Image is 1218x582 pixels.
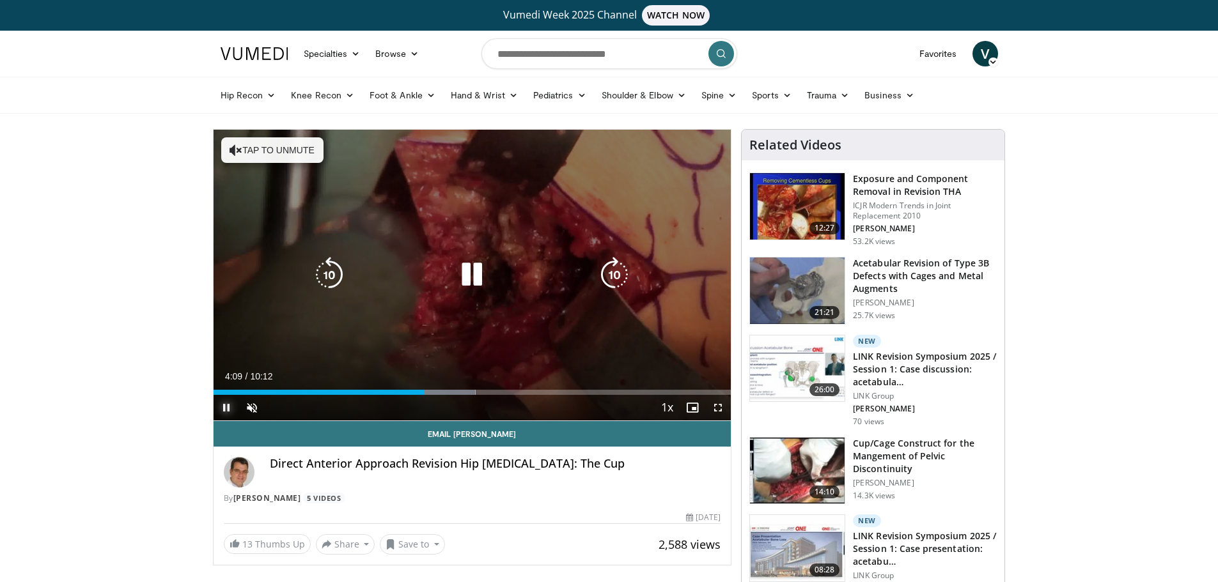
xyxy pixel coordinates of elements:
[642,5,710,26] span: WATCH NOW
[214,390,731,395] div: Progress Bar
[246,371,248,381] span: /
[481,38,737,69] input: Search topics, interventions
[853,437,997,475] h3: Cup/Cage Construct for the Mangement of Pelvic Discontinuity
[744,82,799,108] a: Sports
[443,82,526,108] a: Hand & Wrist
[809,486,840,498] span: 14:10
[853,335,881,348] p: New
[225,371,242,381] span: 4:09
[853,530,997,568] h3: LINK Revision Symposium 2025 / Session 1: Case presentation: acetabu…
[749,172,997,247] a: 12:27 Exposure and Component Removal in Revision THA ICJR Modern Trends in Joint Replacement 2010...
[853,514,881,527] p: New
[214,130,731,421] video-js: Video Player
[750,173,845,240] img: 297848_0003_1.png.150x105_q85_crop-smart_upscale.jpg
[233,493,301,503] a: [PERSON_NAME]
[750,257,845,324] img: 66432_0000_3.png.150x105_q85_crop-smart_upscale.jpg
[214,421,731,447] a: Email [PERSON_NAME]
[853,298,997,308] p: [PERSON_NAME]
[853,350,997,388] h3: LINK Revision Symposium 2025 / Session 1: Case discussion: acetabula…
[972,41,998,66] a: V
[380,534,445,555] button: Save to
[224,534,311,554] a: 13 Thumbs Up
[853,571,997,581] p: LINK Group
[749,335,997,427] a: 26:00 New LINK Revision Symposium 2025 / Session 1: Case discussion: acetabula… LINK Group [PERSO...
[809,383,840,396] span: 26:00
[659,537,721,552] span: 2,588 views
[686,512,721,523] div: [DATE]
[239,395,265,420] button: Unmute
[224,493,721,504] div: By
[221,47,288,60] img: VuMedi Logo
[750,438,845,504] img: 280228_0002_1.png.150x105_q85_crop-smart_upscale.jpg
[853,257,997,295] h3: Acetabular Revision of Type 3B Defects with Cages and Metal Augments
[242,538,253,550] span: 13
[853,172,997,198] h3: Exposure and Component Removal in Revision THA
[221,137,324,163] button: Tap to unmute
[853,201,997,221] p: ICJR Modern Trends in Joint Replacement 2010
[224,457,254,487] img: Avatar
[250,371,272,381] span: 10:12
[809,306,840,319] span: 21:21
[809,563,840,576] span: 08:28
[283,82,362,108] a: Knee Recon
[857,82,922,108] a: Business
[296,41,368,66] a: Specialties
[853,310,895,321] p: 25.7K views
[680,395,705,420] button: Enable picture-in-picture mode
[705,395,731,420] button: Fullscreen
[694,82,744,108] a: Spine
[853,417,884,427] p: 70 views
[223,5,996,26] a: Vumedi Week 2025 ChannelWATCH NOW
[853,224,997,234] p: [PERSON_NAME]
[316,534,375,555] button: Share
[750,515,845,581] img: e1cbb828-435c-4e91-8169-8a676bbb0d99.150x105_q85_crop-smart_upscale.jpg
[853,491,895,501] p: 14.3K views
[594,82,694,108] a: Shoulder & Elbow
[809,222,840,234] span: 12:27
[362,82,443,108] a: Foot & Ankle
[853,478,997,488] p: [PERSON_NAME]
[749,437,997,505] a: 14:10 Cup/Cage Construct for the Mangement of Pelvic Discontinuity [PERSON_NAME] 14.3K views
[303,493,345,503] a: 5 Videos
[853,236,895,247] p: 53.2K views
[654,395,680,420] button: Playback Rate
[749,257,997,325] a: 21:21 Acetabular Revision of Type 3B Defects with Cages and Metal Augments [PERSON_NAME] 25.7K views
[853,404,997,414] p: [PERSON_NAME]
[750,335,845,402] img: 1f996077-61f8-47c2-ad59-7d8001d08f30.150x105_q85_crop-smart_upscale.jpg
[526,82,594,108] a: Pediatrics
[214,395,239,420] button: Pause
[213,82,284,108] a: Hip Recon
[270,457,721,471] h4: Direct Anterior Approach Revision Hip [MEDICAL_DATA]: The Cup
[912,41,965,66] a: Favorites
[749,137,841,153] h4: Related Videos
[799,82,857,108] a: Trauma
[368,41,426,66] a: Browse
[853,391,997,401] p: LINK Group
